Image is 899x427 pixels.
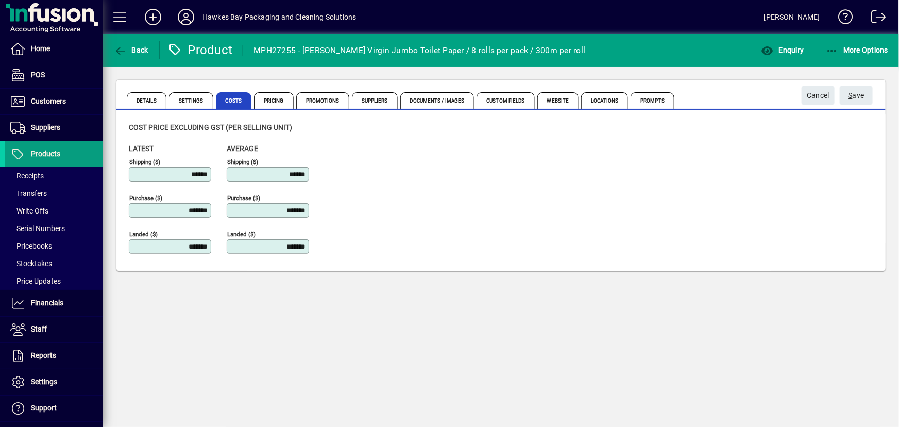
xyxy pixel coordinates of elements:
a: Customers [5,89,103,114]
span: Products [31,150,60,158]
span: Cancel [807,87,829,104]
mat-label: Landed ($) [129,231,158,238]
div: Hawkes Bay Packaging and Cleaning Solutions [202,9,357,25]
button: More Options [823,41,891,59]
a: Stocktakes [5,255,103,272]
div: MPH27255 - [PERSON_NAME] Virgin Jumbo Toilet Paper / 8 rolls per pack / 300m per roll [253,42,585,59]
button: Cancel [802,86,835,105]
span: Staff [31,325,47,333]
a: Financials [5,290,103,316]
span: Pricing [254,92,294,109]
span: Stocktakes [10,259,52,268]
span: Details [127,92,166,109]
span: Pricebooks [10,242,52,250]
span: Support [31,404,57,412]
a: Write Offs [5,202,103,220]
mat-label: Purchase ($) [129,194,162,202]
span: Latest [129,144,154,153]
span: ave [849,87,864,104]
span: Prompts [631,92,674,109]
mat-label: Shipping ($) [227,158,258,166]
span: Serial Numbers [10,224,65,233]
a: Support [5,396,103,421]
span: Settings [169,92,213,109]
span: S [849,91,853,100]
span: Average [227,144,258,153]
span: Write Offs [10,207,48,215]
a: Settings [5,369,103,395]
div: [PERSON_NAME] [764,9,820,25]
span: Reports [31,351,56,359]
span: Locations [581,92,628,109]
span: Custom Fields [477,92,534,109]
a: Suppliers [5,115,103,141]
span: Suppliers [352,92,398,109]
mat-label: Landed ($) [227,231,256,238]
span: Home [31,44,50,53]
span: Enquiry [761,46,804,54]
span: More Options [826,46,889,54]
button: Save [840,86,873,105]
span: Costs [216,92,252,109]
span: Transfers [10,189,47,198]
span: POS [31,71,45,79]
button: Profile [169,8,202,26]
a: Home [5,36,103,62]
mat-label: Purchase ($) [227,194,260,202]
div: Product [167,42,233,58]
span: Cost price excluding GST (per selling unit) [129,123,292,132]
a: Price Updates [5,272,103,290]
span: Price Updates [10,277,61,285]
a: Receipts [5,167,103,185]
a: Knowledge Base [830,2,853,36]
a: Serial Numbers [5,220,103,237]
a: Transfers [5,185,103,202]
span: Website [537,92,579,109]
a: Staff [5,317,103,342]
a: Logout [863,2,886,36]
a: POS [5,62,103,88]
span: Documents / Images [400,92,474,109]
app-page-header-button: Back [103,41,160,59]
a: Pricebooks [5,237,103,255]
span: Promotions [296,92,349,109]
a: Reports [5,343,103,369]
span: Back [114,46,148,54]
span: Financials [31,299,63,307]
span: Customers [31,97,66,105]
button: Back [111,41,151,59]
span: Suppliers [31,123,60,132]
button: Enquiry [758,41,806,59]
mat-label: Shipping ($) [129,158,160,166]
span: Receipts [10,172,44,180]
span: Settings [31,377,57,386]
button: Add [137,8,169,26]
